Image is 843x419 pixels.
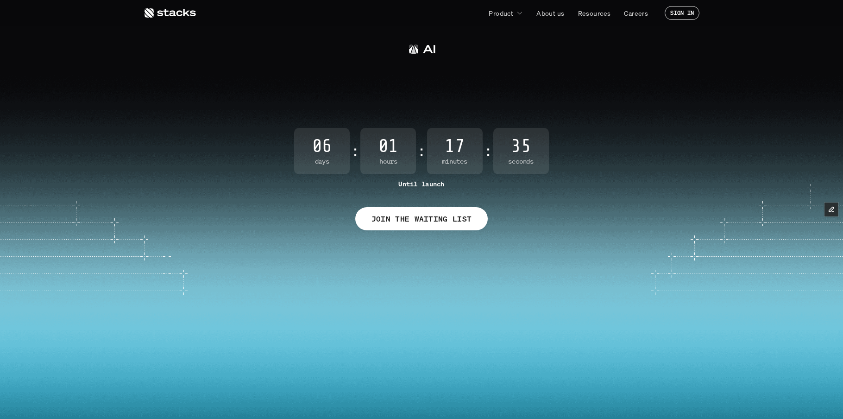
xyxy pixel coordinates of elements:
[670,10,694,16] p: SIGN IN
[468,112,501,154] span: A
[572,5,617,21] a: Resources
[294,137,350,156] span: 06
[340,112,364,154] span: u
[489,8,513,18] p: Product
[364,112,389,154] span: n
[583,112,602,154] span: s
[578,8,611,18] p: Resources
[295,112,316,154] span: c
[274,112,295,154] span: c
[427,137,483,156] span: 17
[413,112,438,154] span: n
[824,203,838,216] button: Edit Framer Content
[438,112,460,154] span: g
[536,8,564,18] p: About us
[531,5,570,21] a: About us
[316,112,340,154] span: o
[493,158,549,165] span: Seconds
[523,112,544,154] span: e
[624,8,648,18] p: Careers
[371,212,472,226] p: JOIN THE WAITING LIST
[493,137,549,156] span: 35
[403,112,413,154] span: i
[618,5,654,21] a: Careers
[501,112,523,154] span: g
[294,158,350,165] span: Days
[544,112,569,154] span: n
[427,158,483,165] span: Minutes
[389,112,403,154] span: t
[665,6,699,20] a: SIGN IN
[242,112,274,154] span: A
[360,137,416,156] span: 01
[569,112,583,154] span: t
[360,158,416,165] span: Hours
